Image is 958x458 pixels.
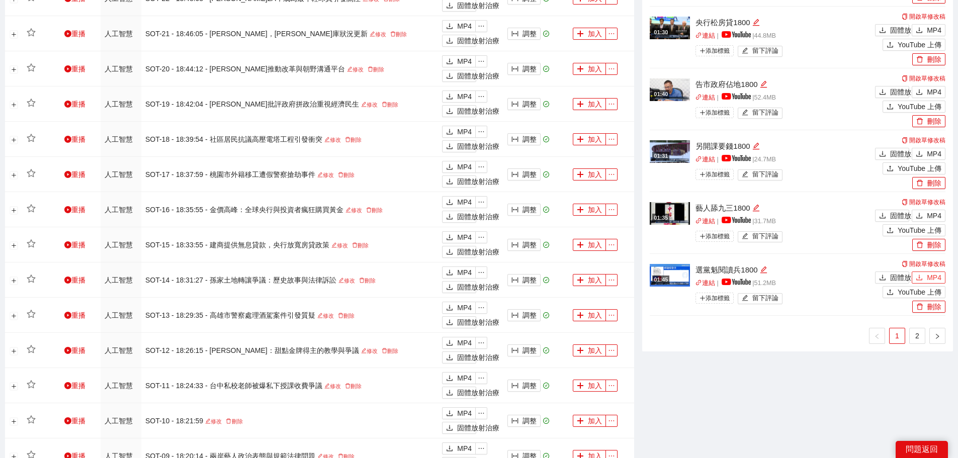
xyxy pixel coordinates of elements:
[916,274,923,282] span: 下載
[522,100,537,108] font: 調整
[912,86,945,98] button: 下載MP4
[382,102,387,107] span: 刪除
[10,136,18,144] button: 展開行
[446,72,453,80] span: 下載
[345,207,351,213] span: 編輯
[875,86,909,98] button: 下載固體放射治療
[476,163,487,170] span: 省略
[573,28,606,40] button: 加加入
[883,39,945,51] button: 上傳YouTube 上傳
[507,239,541,251] button: 列寬調整
[390,31,396,37] span: 刪除
[522,170,537,178] font: 調整
[588,100,602,108] font: 加入
[760,78,767,90] div: 編輯
[446,163,453,171] span: 下載
[927,55,941,63] font: 刪除
[654,29,668,35] font: 01:30
[695,280,715,287] a: 關聯連結
[752,171,778,178] font: 留下評論
[446,93,453,101] span: 下載
[507,98,541,110] button: 列寬調整
[605,274,618,286] button: 省略
[650,78,690,101] img: 2bfdeebd-53ce-42a1-9607-c69e205adbd0.jpg
[10,171,18,179] button: 展開行
[442,175,476,188] button: 下載固體放射治療
[695,280,702,286] span: 關聯
[330,137,341,143] font: 修改
[507,133,541,145] button: 列寬調整
[909,199,945,206] font: 開啟草修改稿
[446,37,453,45] span: 下載
[507,28,541,40] button: 列寬調整
[752,47,778,54] font: 留下評論
[605,98,618,110] button: 省略
[442,20,476,32] button: 下載MP4
[344,278,355,284] font: 修改
[738,46,782,57] button: 編輯留下評論
[875,271,909,284] button: 下載固體放射治療
[476,199,487,206] span: 省略
[879,27,886,35] span: 下載
[442,161,476,173] button: 下載MP4
[442,266,476,279] button: 下載MP4
[457,2,499,10] font: 固體放射治療
[606,136,617,143] span: 省略
[71,170,85,178] font: 重播
[476,23,487,30] span: 省略
[912,239,945,251] button: 刪除刪除
[324,137,330,142] span: 編輯
[890,150,932,158] font: 固體放射治療
[10,241,18,249] button: 展開行
[361,102,367,107] span: 編輯
[916,56,923,64] span: 刪除
[883,224,945,236] button: 上傳YouTube 上傳
[368,66,373,72] span: 刪除
[760,80,767,88] span: 編輯
[875,148,909,160] button: 下載固體放射治療
[476,128,487,135] span: 省略
[446,108,453,116] span: 下載
[317,172,323,177] span: 編輯
[475,126,487,138] button: 省略
[752,202,760,214] div: 編輯
[475,55,487,67] button: 省略
[722,155,751,161] img: yt_logo_rgb_light.a676ea31.png
[695,156,702,162] span: 關聯
[347,66,353,72] span: 編輯
[522,65,537,73] font: 調整
[927,212,941,220] font: MP4
[475,161,487,173] button: 省略
[511,136,518,144] span: 列寬
[702,32,715,39] font: 連結
[442,211,476,223] button: 下載固體放射治療
[650,264,690,287] img: 9d7a8d46-eedd-45f6-9953-14f4a02f409b.jpg
[695,32,715,39] a: 關聯連結
[511,206,518,214] span: 列寬
[722,31,751,38] img: yt_logo_rgb_light.a676ea31.png
[898,41,941,49] font: YouTube 上傳
[650,17,690,39] img: 04ee2006-3b8c-46dd-926e-9f8b1ca582c6.jpg
[875,210,909,222] button: 下載固體放射治療
[702,280,715,287] font: 連結
[588,170,602,178] font: 加入
[650,140,690,163] img: 24902b3a-c69d-4cc9-a627-eb5ad0aec7e6.jpg
[64,241,71,248] span: 遊戲圈
[446,199,453,207] span: 下載
[695,94,715,101] a: 關聯連結
[476,234,487,241] span: 省略
[64,65,71,72] span: 遊戲圈
[577,241,584,249] span: 加
[351,137,362,143] font: 刪除
[654,153,668,159] font: 01:31
[446,269,453,277] span: 下載
[351,207,362,213] font: 修改
[752,142,760,150] span: 編輯
[338,278,344,283] span: 編輯
[588,241,602,249] font: 加入
[343,172,355,178] font: 刪除
[71,276,85,284] font: 重播
[702,94,715,101] font: 連結
[890,26,932,34] font: 固體放射治療
[71,206,85,214] font: 重播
